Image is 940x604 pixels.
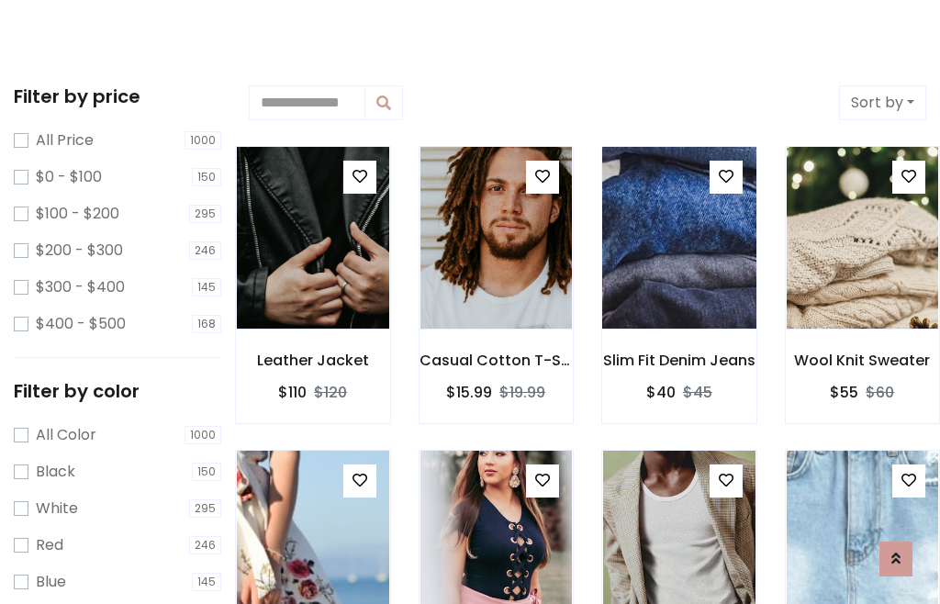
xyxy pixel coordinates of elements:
h6: $40 [646,384,676,401]
h6: Slim Fit Denim Jeans [602,352,756,369]
button: Sort by [839,85,926,120]
del: $120 [314,382,347,403]
span: 150 [192,463,221,481]
label: $400 - $500 [36,313,126,335]
del: $60 [866,382,894,403]
label: $100 - $200 [36,203,119,225]
span: 168 [192,315,221,333]
h6: Casual Cotton T-Shirt [420,352,574,369]
label: $300 - $400 [36,276,125,298]
span: 145 [192,278,221,296]
span: 295 [189,499,221,518]
span: 150 [192,168,221,186]
h6: $55 [830,384,858,401]
label: Black [36,461,75,483]
span: 145 [192,573,221,591]
h6: $110 [278,384,307,401]
label: All Color [36,424,96,446]
del: $19.99 [499,382,545,403]
del: $45 [683,382,712,403]
h5: Filter by color [14,380,221,402]
span: 1000 [185,426,221,444]
h6: Leather Jacket [236,352,390,369]
label: $200 - $300 [36,240,123,262]
h6: Wool Knit Sweater [786,352,940,369]
label: $0 - $100 [36,166,102,188]
label: White [36,498,78,520]
span: 246 [189,241,221,260]
label: Blue [36,571,66,593]
span: 246 [189,536,221,554]
label: All Price [36,129,94,151]
label: Red [36,534,63,556]
span: 295 [189,205,221,223]
span: 1000 [185,131,221,150]
h5: Filter by price [14,85,221,107]
h6: $15.99 [446,384,492,401]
